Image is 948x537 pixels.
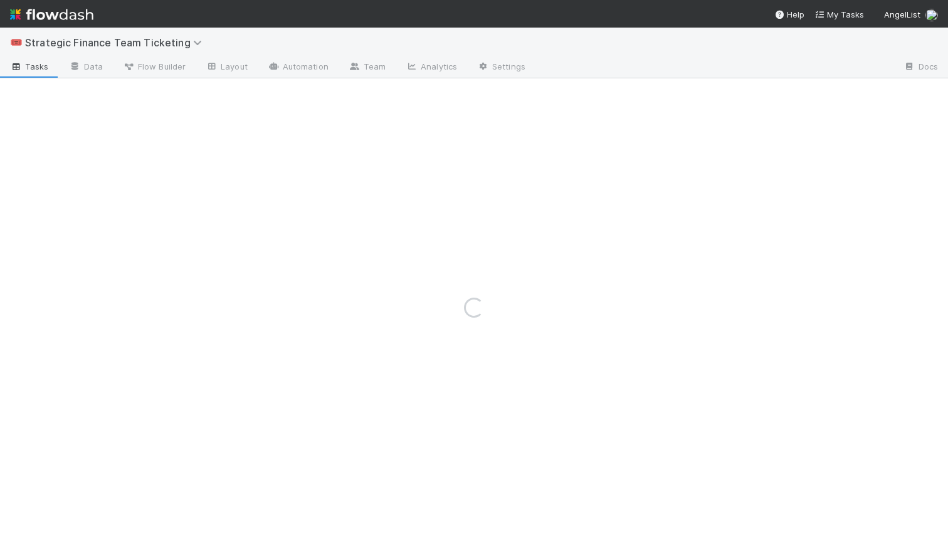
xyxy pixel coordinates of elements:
[925,9,938,21] img: avatar_0645ba0f-c375-49d5-b2e7-231debf65fc8.png
[396,58,467,78] a: Analytics
[10,60,49,73] span: Tasks
[258,58,339,78] a: Automation
[467,58,535,78] a: Settings
[339,58,396,78] a: Team
[196,58,258,78] a: Layout
[10,4,93,25] img: logo-inverted-e16ddd16eac7371096b0.svg
[893,58,948,78] a: Docs
[814,8,864,21] a: My Tasks
[113,58,196,78] a: Flow Builder
[25,36,208,49] span: Strategic Finance Team Ticketing
[123,60,186,73] span: Flow Builder
[59,58,113,78] a: Data
[10,37,23,48] span: 🎟️
[774,8,804,21] div: Help
[884,9,920,19] span: AngelList
[814,9,864,19] span: My Tasks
